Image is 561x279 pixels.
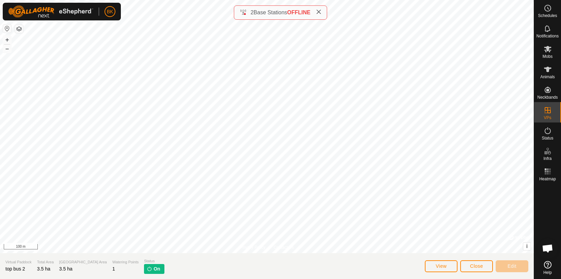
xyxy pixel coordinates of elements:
a: Open chat [538,238,558,259]
span: View [436,263,447,269]
button: View [425,260,458,272]
span: Help [543,270,552,275]
img: turn-on [147,266,152,272]
span: Neckbands [537,95,558,99]
span: VPs [544,116,551,120]
span: Close [470,263,483,269]
span: Notifications [536,34,559,38]
span: Watering Points [112,259,139,265]
a: Contact Us [274,244,294,250]
a: Help [534,258,561,277]
span: [GEOGRAPHIC_DATA] Area [59,259,107,265]
span: Status [144,258,164,264]
button: Map Layers [15,25,23,33]
button: Edit [496,260,528,272]
span: Infra [543,157,551,161]
span: Edit [508,263,516,269]
span: 1 [112,266,115,272]
button: Close [460,260,493,272]
span: 3.5 ha [37,266,50,272]
span: Mobs [543,54,552,59]
span: Animals [540,75,555,79]
span: OFFLINE [287,10,310,15]
button: – [3,45,11,53]
span: Heatmap [539,177,556,181]
span: On [154,265,160,273]
span: i [526,243,528,249]
img: Gallagher Logo [8,5,93,18]
span: Status [542,136,553,140]
a: Privacy Policy [240,244,266,250]
span: Virtual Paddock [5,259,32,265]
button: i [523,243,531,250]
button: + [3,36,11,44]
span: Schedules [538,14,557,18]
span: Total Area [37,259,54,265]
span: top bus 2 [5,266,25,272]
span: 2 [251,10,254,15]
span: BK [107,8,113,15]
span: Base Stations [254,10,287,15]
button: Reset Map [3,24,11,33]
span: 3.5 ha [59,266,73,272]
